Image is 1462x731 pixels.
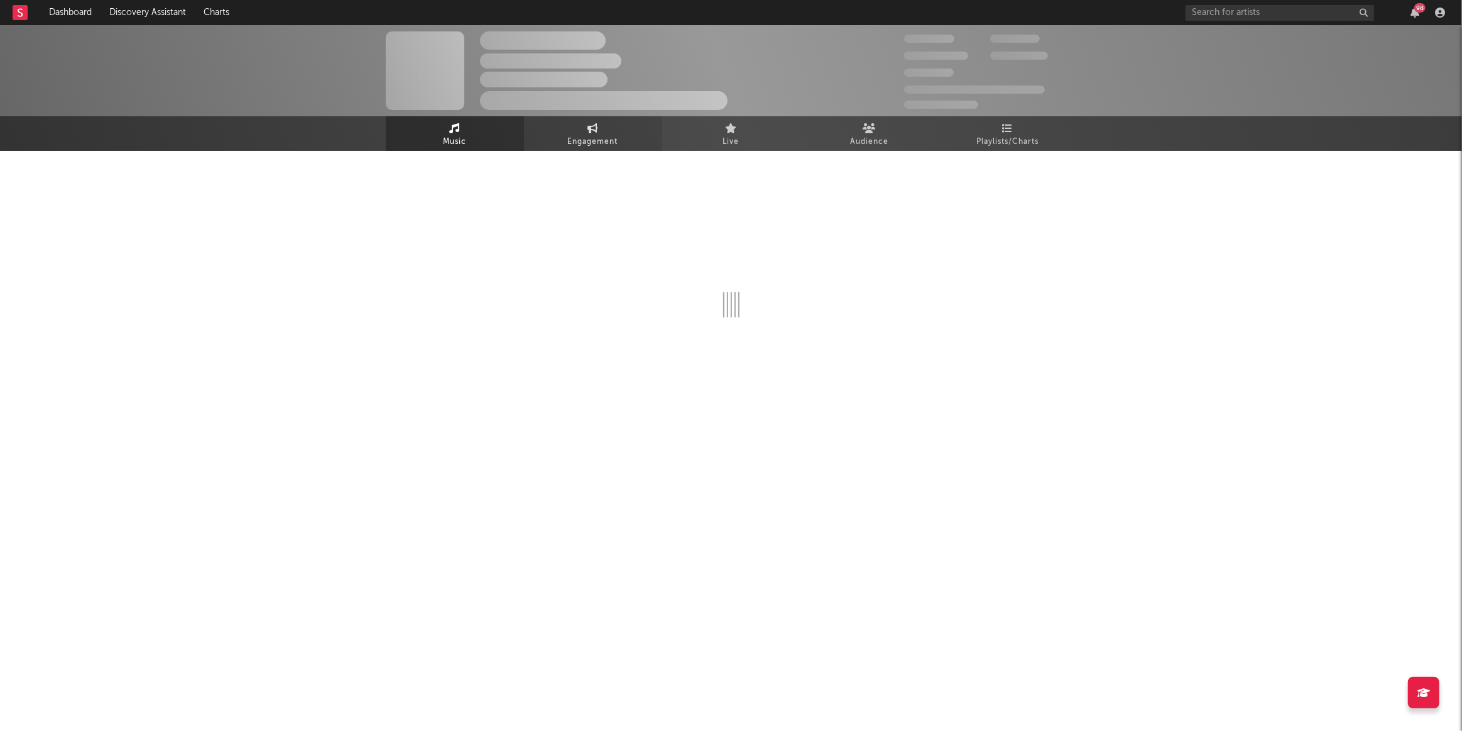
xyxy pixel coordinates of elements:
[1414,3,1426,13] div: 98
[1186,5,1374,21] input: Search for artists
[976,135,1039,150] span: Playlists/Charts
[723,135,739,150] span: Live
[990,35,1040,43] span: 100.000
[990,52,1048,60] span: 1.000.000
[904,69,954,77] span: 100.000
[850,135,888,150] span: Audience
[1410,8,1419,18] button: 98
[386,116,524,151] a: Music
[904,35,954,43] span: 300.000
[904,85,1045,94] span: 50.000.000 Monthly Listeners
[524,116,662,151] a: Engagement
[568,135,618,150] span: Engagement
[904,52,968,60] span: 50.000.000
[800,116,939,151] a: Audience
[939,116,1077,151] a: Playlists/Charts
[443,135,466,150] span: Music
[904,101,978,109] span: Jump Score: 85.0
[662,116,800,151] a: Live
